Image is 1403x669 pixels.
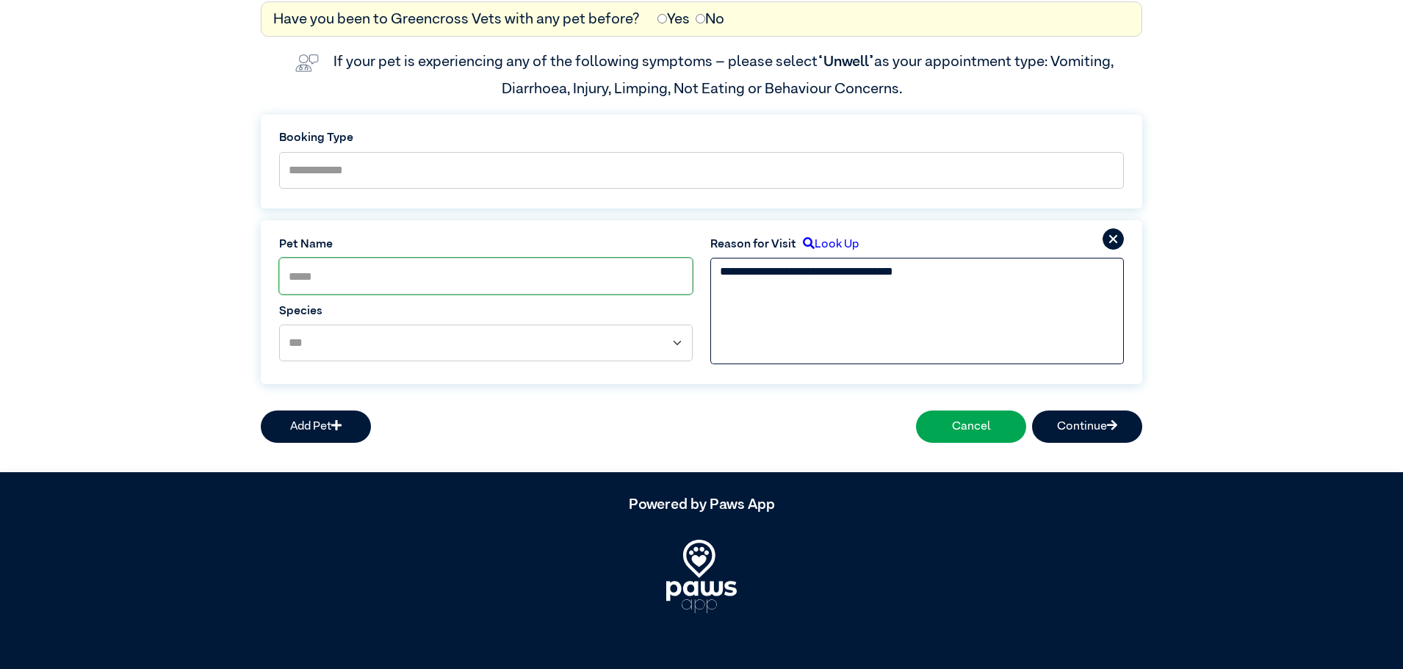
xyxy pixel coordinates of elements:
[279,236,693,253] label: Pet Name
[279,303,693,320] label: Species
[916,411,1026,443] button: Cancel
[333,54,1117,95] label: If your pet is experiencing any of the following symptoms – please select as your appointment typ...
[696,8,724,30] label: No
[279,129,1124,147] label: Booking Type
[261,496,1142,513] h5: Powered by Paws App
[273,8,640,30] label: Have you been to Greencross Vets with any pet before?
[696,14,705,23] input: No
[818,54,874,69] span: “Unwell”
[657,14,667,23] input: Yes
[261,411,371,443] button: Add Pet
[657,8,690,30] label: Yes
[796,236,859,253] label: Look Up
[1032,411,1142,443] button: Continue
[710,236,796,253] label: Reason for Visit
[289,48,325,78] img: vet
[666,540,737,613] img: PawsApp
